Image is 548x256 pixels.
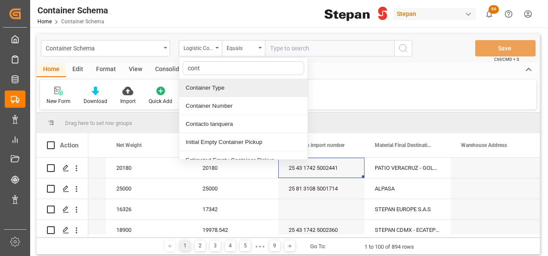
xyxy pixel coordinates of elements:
[461,142,507,148] span: Warehouse Address
[265,40,394,56] input: Type to search
[184,42,213,52] div: Logistic Coordinator Reference Number
[37,178,88,199] div: Press SPACE to select this row.
[37,4,108,17] div: Container Schema
[364,220,451,240] div: STEPAN CDMX - ECATEPEC
[149,62,195,77] div: Consolidate
[116,142,142,148] span: Net Weight
[66,62,90,77] div: Edit
[47,97,71,105] div: New Form
[394,40,412,56] button: search button
[289,142,345,148] span: Customs import number
[106,220,192,240] div: 18900
[179,151,308,169] div: Estimated Empty Container Pickup
[106,199,192,219] div: 16326
[393,6,479,22] button: Stepan
[255,243,265,250] div: ● ● ●
[269,240,280,251] div: 9
[37,62,66,77] div: Home
[106,178,192,199] div: 25000
[65,120,132,126] span: Drag here to set row groups
[195,240,205,251] div: 2
[179,97,308,115] div: Container Number
[310,242,326,251] div: Go To:
[179,79,308,97] div: Container Type
[120,97,136,105] div: Import
[364,178,451,199] div: ALPASA
[179,115,308,133] div: Contacto tanquera
[149,97,172,105] div: Quick Add
[210,240,221,251] div: 3
[192,158,278,178] div: 20180
[278,178,364,199] div: 25 81 3108 5001714
[240,240,251,251] div: 5
[192,199,278,219] div: 17342
[46,42,161,53] div: Container Schema
[324,6,387,22] img: Stepan_Company_logo.svg.png_1713531530.png
[393,8,476,20] div: Stepan
[180,240,190,251] div: 1
[41,40,170,56] button: open menu
[364,199,451,219] div: STEPAN EUROPE S.A.S
[479,4,499,24] button: show 66 new notifications
[106,158,192,178] div: 20180
[225,240,236,251] div: 4
[179,133,308,151] div: Initial Empty Container Pickup
[364,243,414,251] div: 1 to 100 of 894 rows
[227,42,256,52] div: Equals
[499,4,518,24] button: Help Center
[90,62,122,77] div: Format
[222,40,265,56] button: open menu
[37,158,88,178] div: Press SPACE to select this row.
[37,220,88,240] div: Press SPACE to select this row.
[60,141,78,149] div: Action
[364,158,451,178] div: PATIO VERACRUZ - GOLMEX
[494,56,519,62] span: Ctrl/CMD + S
[192,220,278,240] div: 19978.542
[475,40,536,56] button: Save
[37,199,88,220] div: Press SPACE to select this row.
[192,178,278,199] div: 25000
[278,220,364,240] div: 25 43 1742 5002360
[179,40,222,56] button: close menu
[489,5,499,14] span: 66
[122,62,149,77] div: View
[37,19,52,25] a: Home
[183,61,304,75] input: Search
[278,158,364,178] div: 25 43 1742 5002441
[84,97,107,105] div: Download
[375,142,433,148] span: Material Final Destination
